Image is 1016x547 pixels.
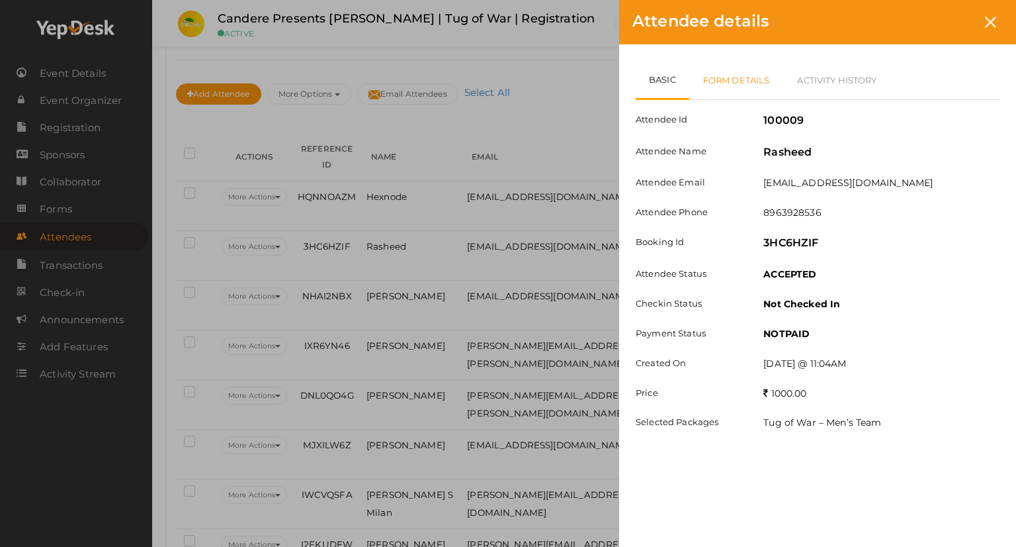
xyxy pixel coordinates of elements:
li: Tug of War – Men’s Team [763,416,999,436]
label: Selected Packages [626,416,753,428]
label: Price [626,387,753,399]
label: Rasheed [763,145,812,160]
b: NOTPAID [763,328,810,340]
label: Attendee Phone [626,206,753,219]
label: Attendee Id [626,113,753,126]
label: Attendee Name [626,145,753,158]
label: Checkin Status [626,297,753,310]
label: 100009 [763,113,804,128]
label: Attendee Status [626,268,753,280]
label: [EMAIL_ADDRESS][DOMAIN_NAME] [763,176,933,189]
a: Basic [636,61,689,100]
label: Payment Status [626,327,753,340]
a: Form Details [689,61,784,99]
b: ACCEPTED [763,268,816,280]
b: Not Checked In [763,298,840,310]
label: 3HC6HZIF [763,236,818,251]
label: 8963928536 [763,206,821,219]
span: Attendee details [632,11,769,30]
label: Booking Id [626,236,753,248]
div: 1000.00 [753,387,1009,400]
label: Created On [626,357,753,370]
label: Attendee Email [626,176,753,189]
a: Activity History [783,61,890,99]
label: [DATE] @ 11:04AM [763,357,846,370]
